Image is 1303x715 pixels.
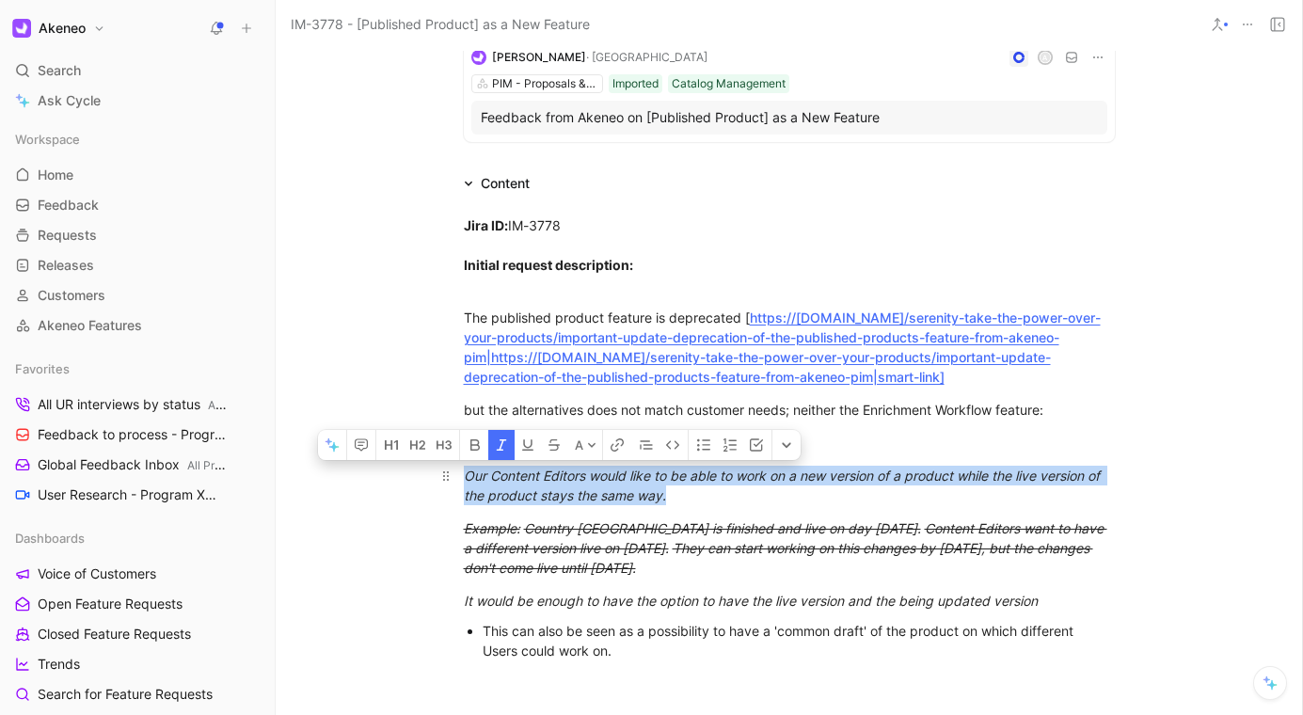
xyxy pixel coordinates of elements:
[187,458,278,472] span: All Product Areas
[8,481,267,509] a: User Research - Program XPROGRAM X
[38,685,213,704] span: Search for Feature Requests
[464,520,520,536] s: Example:
[12,19,31,38] img: Akeneo
[464,257,633,273] strong: Initial request description:
[38,625,191,643] span: Closed Feature Requests
[39,20,86,37] h1: Akeneo
[464,400,1115,420] div: but the alternatives does not match customer needs; neither the Enrichment Workflow feature:
[481,172,530,195] div: Content
[8,311,267,340] a: Akeneo Features
[38,455,227,475] span: Global Feedback Inbox
[8,560,267,588] a: Voice of Customers
[492,74,597,93] div: PIM - Proposals & Published Products
[38,256,94,275] span: Releases
[38,226,97,245] span: Requests
[8,221,267,249] a: Requests
[8,590,267,618] a: Open Feature Requests
[8,524,267,552] div: Dashboards
[612,74,659,93] div: Imported
[8,620,267,648] a: Closed Feature Requests
[38,316,142,335] span: Akeneo Features
[38,286,105,305] span: Customers
[8,15,110,41] button: AkeneoAkeneo
[481,106,1098,129] div: Feedback from Akeneo on [Published Product] as a New Feature
[8,650,267,678] a: Trends
[38,196,99,214] span: Feedback
[471,50,486,65] img: logo
[8,451,267,479] a: Global Feedback InboxAll Product Areas
[8,680,267,708] a: Search for Feature Requests
[8,191,267,219] a: Feedback
[464,217,508,233] strong: Jira ID:
[1039,52,1051,64] div: A
[569,430,602,460] button: A
[524,520,921,536] s: Country [GEOGRAPHIC_DATA] is finished and live on day [DATE].
[291,13,590,36] span: IM-3778 - [Published Product] as a New Feature
[483,621,1115,660] div: This can also be seen as a possibility to have a 'common draft' of the product on which different...
[8,390,267,419] a: All UR interviews by statusAll Product Areas
[8,56,267,85] div: Search
[464,308,1115,387] div: The published product feature is deprecated [
[464,468,1104,503] em: Our Content Editors would like to be able to work on a new version of a product while the live ve...
[492,50,586,64] span: [PERSON_NAME]
[8,281,267,310] a: Customers
[38,89,101,112] span: Ask Cycle
[8,125,267,153] div: Workspace
[8,87,267,115] a: Ask Cycle
[464,520,1107,556] s: Content Editors want to have a different version live on [DATE].
[8,421,267,449] a: Feedback to process - Program X
[464,310,1101,385] a: https://[DOMAIN_NAME]/serenity-take-the-power-over-your-products/important-update-deprecation-of-...
[38,166,73,184] span: Home
[15,359,70,378] span: Favorites
[38,395,230,415] span: All UR interviews by status
[8,355,267,383] div: Favorites
[464,593,1038,609] em: It would be enough to have the option to have the live version and the being updated version
[38,564,156,583] span: Voice of Customers
[208,398,298,412] span: All Product Areas
[586,50,707,64] span: · [GEOGRAPHIC_DATA]
[464,540,1093,576] s: They can start working on this changes by [DATE], but the changes don't come live until [DATE].
[672,74,786,93] div: Catalog Management
[8,251,267,279] a: Releases
[8,161,267,189] a: Home
[15,529,85,548] span: Dashboards
[15,130,80,149] span: Workspace
[38,59,81,82] span: Search
[38,655,80,674] span: Trends
[464,215,1115,294] div: IM-3778
[456,172,537,195] div: Content
[38,485,228,505] span: User Research - Program X
[38,595,183,613] span: Open Feature Requests
[38,425,231,445] span: Feedback to process - Program X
